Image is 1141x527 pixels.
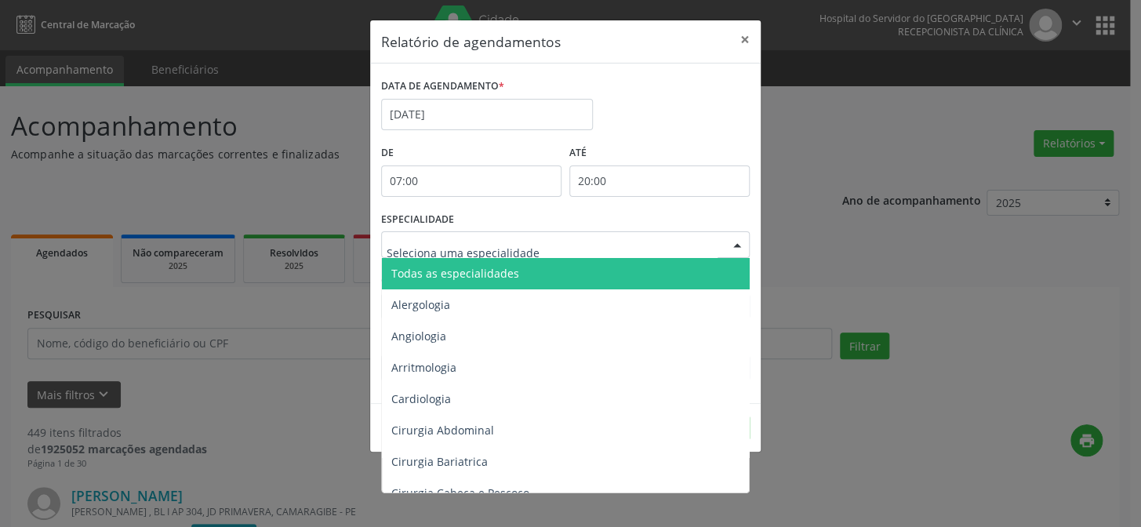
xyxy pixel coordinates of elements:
[391,454,488,469] span: Cirurgia Bariatrica
[569,165,750,197] input: Selecione o horário final
[391,360,456,375] span: Arritmologia
[391,329,446,343] span: Angiologia
[391,485,529,500] span: Cirurgia Cabeça e Pescoço
[729,20,761,59] button: Close
[381,141,561,165] label: De
[381,75,504,99] label: DATA DE AGENDAMENTO
[381,99,593,130] input: Selecione uma data ou intervalo
[391,423,494,438] span: Cirurgia Abdominal
[381,31,561,52] h5: Relatório de agendamentos
[381,208,454,232] label: ESPECIALIDADE
[569,141,750,165] label: ATÉ
[391,391,451,406] span: Cardiologia
[381,165,561,197] input: Selecione o horário inicial
[391,297,450,312] span: Alergologia
[391,266,519,281] span: Todas as especialidades
[387,237,718,268] input: Seleciona uma especialidade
